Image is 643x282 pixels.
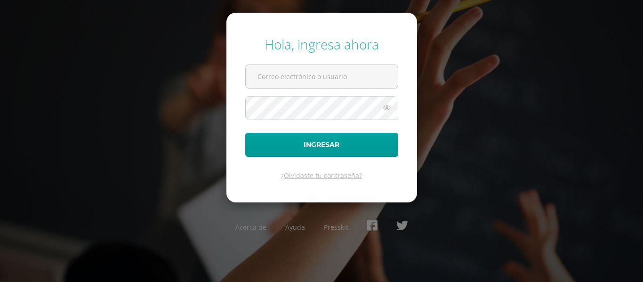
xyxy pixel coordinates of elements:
[246,65,398,88] input: Correo electrónico o usuario
[281,171,362,180] a: ¿Olvidaste tu contraseña?
[285,223,305,232] a: Ayuda
[245,35,398,53] div: Hola, ingresa ahora
[235,223,266,232] a: Acerca de
[324,223,348,232] a: Presskit
[245,133,398,157] button: Ingresar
